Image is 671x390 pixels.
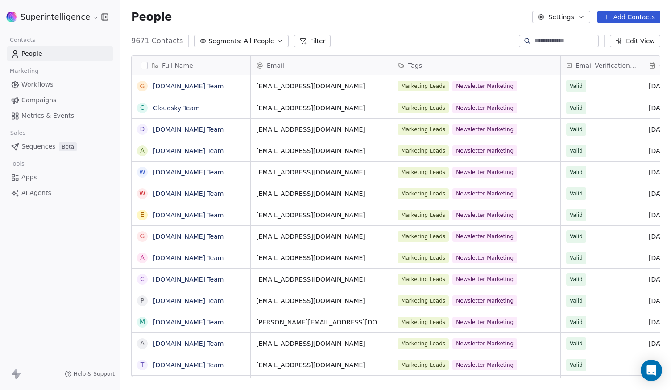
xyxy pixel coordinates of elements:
[153,104,200,112] a: Cloudsky Team
[141,210,145,220] div: E
[256,275,386,284] span: [EMAIL_ADDRESS][DOMAIN_NAME]
[398,81,449,91] span: Marketing Leads
[21,173,37,182] span: Apps
[141,360,145,369] div: T
[452,103,517,113] span: Newsletter Marketing
[21,188,51,198] span: AI Agents
[398,210,449,220] span: Marketing Leads
[21,80,54,89] span: Workflows
[141,296,144,305] div: P
[153,361,224,369] a: [DOMAIN_NAME] Team
[452,295,517,306] span: Newsletter Marketing
[570,146,583,155] span: Valid
[153,340,224,347] a: [DOMAIN_NAME] Team
[398,188,449,199] span: Marketing Leads
[21,95,56,105] span: Campaigns
[256,232,386,241] span: [EMAIL_ADDRESS][DOMAIN_NAME]
[398,360,449,370] span: Marketing Leads
[140,339,145,348] div: A
[452,231,517,242] span: Newsletter Marketing
[610,35,660,47] button: Edit View
[267,61,284,70] span: Email
[153,126,224,133] a: [DOMAIN_NAME] Team
[139,189,145,198] div: W
[11,9,95,25] button: Superintelligence
[140,253,145,262] div: A
[153,83,224,90] a: [DOMAIN_NAME] Team
[153,212,224,219] a: [DOMAIN_NAME] Team
[408,61,422,70] span: Tags
[251,56,392,75] div: Email
[256,146,386,155] span: [EMAIL_ADDRESS][DOMAIN_NAME]
[153,190,224,197] a: [DOMAIN_NAME] Team
[153,147,224,154] a: [DOMAIN_NAME] Team
[153,254,224,261] a: [DOMAIN_NAME] Team
[452,124,517,135] span: Newsletter Marketing
[392,56,560,75] div: Tags
[570,275,583,284] span: Valid
[74,370,115,378] span: Help & Support
[153,233,224,240] a: [DOMAIN_NAME] Team
[7,170,113,185] a: Apps
[162,61,193,70] span: Full Name
[532,11,590,23] button: Settings
[398,317,449,328] span: Marketing Leads
[452,253,517,263] span: Newsletter Marketing
[641,360,662,381] div: Open Intercom Messenger
[452,360,517,370] span: Newsletter Marketing
[597,11,660,23] button: Add Contacts
[208,37,242,46] span: Segments:
[570,211,583,220] span: Valid
[153,297,224,304] a: [DOMAIN_NAME] Team
[452,317,517,328] span: Newsletter Marketing
[570,168,583,177] span: Valid
[132,75,251,378] div: grid
[570,125,583,134] span: Valid
[398,274,449,285] span: Marketing Leads
[398,253,449,263] span: Marketing Leads
[153,276,224,283] a: [DOMAIN_NAME] Team
[132,56,250,75] div: Full Name
[21,49,42,58] span: People
[256,211,386,220] span: [EMAIL_ADDRESS][DOMAIN_NAME]
[140,274,145,284] div: C
[21,11,90,23] span: Superintelligence
[256,296,386,305] span: [EMAIL_ADDRESS][DOMAIN_NAME]
[570,361,583,369] span: Valid
[561,56,643,75] div: Email Verification Status
[6,64,42,78] span: Marketing
[570,82,583,91] span: Valid
[256,104,386,112] span: [EMAIL_ADDRESS][DOMAIN_NAME]
[6,126,29,140] span: Sales
[140,82,145,91] div: G
[140,146,145,155] div: A
[452,81,517,91] span: Newsletter Marketing
[452,210,517,220] span: Newsletter Marketing
[398,124,449,135] span: Marketing Leads
[153,319,224,326] a: [DOMAIN_NAME] Team
[7,93,113,108] a: Campaigns
[139,167,145,177] div: W
[256,125,386,134] span: [EMAIL_ADDRESS][DOMAIN_NAME]
[398,145,449,156] span: Marketing Leads
[140,124,145,134] div: D
[398,338,449,349] span: Marketing Leads
[570,189,583,198] span: Valid
[140,103,145,112] div: C
[256,318,386,327] span: [PERSON_NAME][EMAIL_ADDRESS][DOMAIN_NAME]
[244,37,274,46] span: All People
[256,168,386,177] span: [EMAIL_ADDRESS][DOMAIN_NAME]
[256,189,386,198] span: [EMAIL_ADDRESS][DOMAIN_NAME]
[398,167,449,178] span: Marketing Leads
[131,10,172,24] span: People
[6,33,39,47] span: Contacts
[452,274,517,285] span: Newsletter Marketing
[570,253,583,262] span: Valid
[570,318,583,327] span: Valid
[59,142,77,151] span: Beta
[7,77,113,92] a: Workflows
[452,188,517,199] span: Newsletter Marketing
[570,339,583,348] span: Valid
[294,35,331,47] button: Filter
[6,12,17,22] img: sinews%20copy.png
